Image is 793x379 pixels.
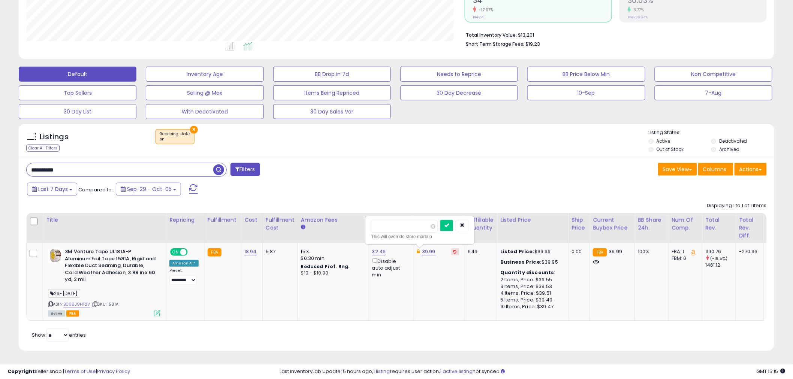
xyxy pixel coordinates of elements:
[649,129,774,136] p: Listing States:
[19,104,136,119] button: 30 Day List
[160,137,190,142] div: on
[266,248,292,255] div: 5.87
[32,331,86,339] span: Show: entries
[739,216,760,240] div: Total Rev. Diff.
[473,15,485,19] small: Prev: 41
[301,216,366,224] div: Amazon Fees
[609,248,622,255] span: 39.99
[7,368,35,375] strong: Copyright
[440,368,473,375] a: 1 active listing
[500,258,542,266] b: Business Price:
[160,131,190,142] span: Repricing state :
[146,85,263,100] button: Selling @ Max
[500,216,565,224] div: Listed Price
[703,166,727,173] span: Columns
[500,297,563,303] div: 5 Items, Price: $39.49
[116,183,181,195] button: Sep-29 - Oct-05
[273,67,391,82] button: BB Drop in 7d
[372,257,408,278] div: Disable auto adjust min
[66,310,79,317] span: FBA
[500,259,563,266] div: $39.95
[64,368,96,375] a: Terms of Use
[301,224,305,231] small: Amazon Fees.
[500,248,563,255] div: $39.99
[244,216,259,224] div: Cost
[525,40,540,48] span: $19.23
[500,276,563,283] div: 2 Items, Price: $39.55
[422,248,435,255] a: 39.99
[38,185,68,193] span: Last 7 Days
[400,85,518,100] button: 30 Day Decrease
[638,216,665,232] div: BB Share 24h.
[146,67,263,82] button: Inventory Age
[657,138,670,144] label: Active
[48,248,160,316] div: ASIN:
[572,248,584,255] div: 0.00
[169,260,199,267] div: Amazon AI *
[244,248,257,255] a: 18.94
[7,368,130,375] div: seller snap | |
[97,368,130,375] a: Privacy Policy
[739,248,758,255] div: -270.36
[230,163,260,176] button: Filters
[710,255,727,261] small: (-18.5%)
[735,163,767,176] button: Actions
[187,249,199,255] span: OFF
[672,248,696,255] div: FBA: 1
[757,368,786,375] span: 2025-10-13 15:15 GMT
[169,216,201,224] div: Repricing
[705,216,733,232] div: Total Rev.
[372,248,386,255] a: 32.46
[127,185,172,193] span: Sep-29 - Oct-05
[672,255,696,262] div: FBM: 0
[572,216,587,232] div: Ship Price
[48,310,65,317] span: All listings currently available for purchase on Amazon
[171,249,180,255] span: ON
[655,67,772,82] button: Non Competitive
[301,263,350,270] b: Reduced Prof. Rng.
[631,7,644,13] small: 3.77%
[500,303,563,310] div: 10 Items, Price: $39.47
[527,85,645,100] button: 10-Sep
[27,183,77,195] button: Last 7 Days
[208,216,238,224] div: Fulfillment
[705,262,736,269] div: 1461.12
[719,138,747,144] label: Deactivated
[65,248,156,285] b: 3M Venture Tape UL181A-P Aluminum Foil Tape 1581A, Rigid and Flexible Duct Seaming, Durable, Cold...
[500,290,563,297] div: 4 Items, Price: $39.51
[593,216,631,232] div: Current Buybox Price
[26,145,60,152] div: Clear All Filters
[273,104,391,119] button: 30 Day Sales Var
[374,368,390,375] a: 1 listing
[468,216,494,232] div: Fulfillable Quantity
[40,132,69,142] h5: Listings
[301,248,363,255] div: 15%
[593,248,607,257] small: FBA
[208,248,221,257] small: FBA
[266,216,295,232] div: Fulfillment Cost
[146,104,263,119] button: With Deactivated
[19,85,136,100] button: Top Sellers
[468,248,491,255] div: 646
[190,126,198,134] button: ×
[672,216,699,232] div: Num of Comp.
[476,7,494,13] small: -17.07%
[628,15,648,19] small: Prev: 28.94%
[500,269,563,276] div: :
[658,163,697,176] button: Save View
[705,248,736,255] div: 1190.76
[400,67,518,82] button: Needs to Reprice
[655,85,772,100] button: 7-Aug
[500,248,534,255] b: Listed Price:
[707,202,767,209] div: Displaying 1 to 1 of 1 items
[657,146,684,152] label: Out of Stock
[466,30,761,39] li: $13,201
[527,67,645,82] button: BB Price Below Min
[46,216,163,224] div: Title
[169,268,199,285] div: Preset:
[63,301,90,307] a: B098J9HT2V
[78,186,113,193] span: Compared to:
[500,269,554,276] b: Quantity discounts
[91,301,118,307] span: | SKU: 1581A
[500,283,563,290] div: 3 Items, Price: $39.53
